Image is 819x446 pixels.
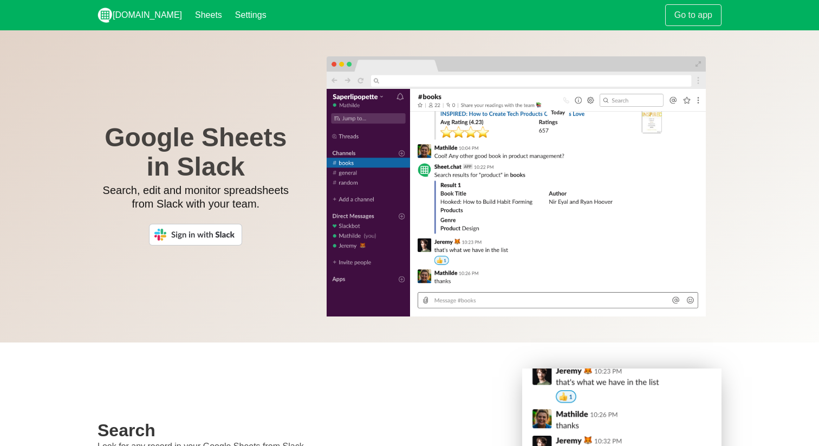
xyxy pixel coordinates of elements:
img: Sign in [149,224,242,245]
img: logo_v2_white.png [97,8,113,23]
a: Go to app [665,4,721,26]
h1: Google Sheets in Slack [97,123,294,182]
strong: Search [97,421,155,440]
img: bar.png [327,56,706,89]
img: screen.png [327,89,706,316]
p: Search, edit and monitor spreadsheets from Slack with your team. [97,184,294,211]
